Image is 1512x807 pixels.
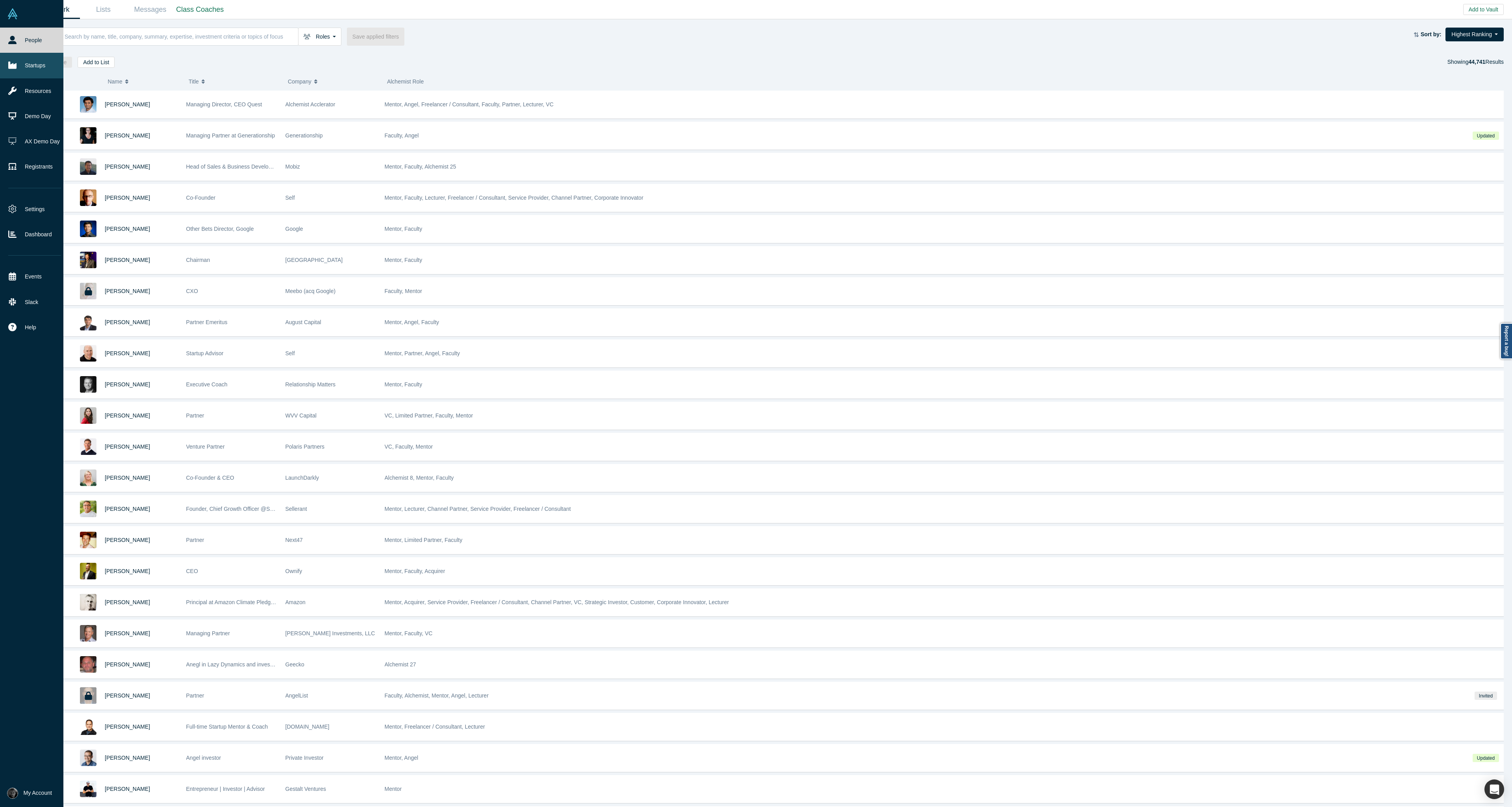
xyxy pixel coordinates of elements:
span: Updated [1473,754,1499,762]
span: Head of Sales & Business Development (interim) [186,163,306,170]
img: Rachel Chalmers's Profile Image [80,127,96,144]
a: [PERSON_NAME] [105,163,150,170]
span: Faculty, Alchemist, Mentor, Angel, Lecturer [385,692,489,699]
span: Meebo (acq Google) [285,288,336,294]
span: [DOMAIN_NAME] [285,724,330,730]
a: [PERSON_NAME] [105,350,150,356]
span: Mentor, Partner, Angel, Faculty [385,350,460,356]
span: Mentor, Freelancer / Consultant, Lecturer [385,724,485,730]
a: [PERSON_NAME] [105,257,150,263]
img: Gary Swart's Profile Image [80,438,96,455]
a: [PERSON_NAME] [105,288,150,294]
a: [PERSON_NAME] [105,568,150,574]
img: Carl Orthlieb's Profile Image [80,376,96,393]
img: Kirill Parinov's Profile Image [80,656,96,673]
span: Invited [1475,692,1497,700]
span: [PERSON_NAME] [105,319,150,325]
span: Updated [1473,132,1499,140]
span: Entrepreneur | Investor | Advisor [186,786,265,792]
span: Mentor, Faculty, Lecturer, Freelancer / Consultant, Service Provider, Channel Partner, Corporate ... [385,195,643,201]
span: Startup Advisor [186,350,224,356]
span: Company [288,73,311,90]
span: Mentor, Faculty [385,257,422,263]
a: [PERSON_NAME] [105,381,150,388]
button: Roles [298,28,341,46]
span: Alchemist 27 [385,661,416,668]
span: Sellerant [285,506,307,512]
span: Co-Founder & CEO [186,475,234,481]
img: Frank Rohde's Profile Image [80,563,96,579]
span: Mentor, Angel, Faculty [385,319,439,325]
span: Mentor, Angel [385,755,419,761]
span: Other Bets Director, Google [186,226,254,232]
span: Geecko [285,661,304,668]
img: Alchemist Vault Logo [7,8,18,19]
a: [PERSON_NAME] [105,692,150,699]
span: [PERSON_NAME] [105,755,150,761]
a: [PERSON_NAME] [105,506,150,512]
span: Title [189,73,199,90]
a: [PERSON_NAME] [105,475,150,481]
img: Vivek Mehra's Profile Image [80,314,96,330]
span: Managing Partner at Generationship [186,132,275,139]
span: Mentor [385,786,402,792]
img: Edith Harbaugh's Profile Image [80,469,96,486]
span: Mentor, Faculty [385,381,422,388]
span: [PERSON_NAME] [105,195,150,201]
a: [PERSON_NAME] [105,630,150,636]
img: Danielle D'Agostaro's Profile Image [80,407,96,424]
img: Robert Winder's Profile Image [80,189,96,206]
span: Results [1468,59,1504,65]
span: Mentor, Faculty [385,226,422,232]
span: Gestalt Ventures [285,786,326,792]
a: [PERSON_NAME] [105,101,150,108]
span: VC, Faculty, Mentor [385,443,433,450]
button: Save applied filters [347,28,404,46]
span: CXO [186,288,198,294]
span: Polaris Partners [285,443,325,450]
span: Relationship Matters [285,381,336,388]
img: Adam Frankl's Profile Image [80,345,96,362]
span: [GEOGRAPHIC_DATA] [285,257,343,263]
span: Mentor, Acquirer, Service Provider, Freelancer / Consultant, Channel Partner, VC, Strategic Inves... [385,599,729,605]
span: Mentor, Angel, Freelancer / Consultant, Faculty, Partner, Lecturer, VC [385,101,554,108]
span: Co-Founder [186,195,216,201]
a: Report a bug! [1500,323,1512,359]
img: Samir Ghosh's Profile Image [80,718,96,735]
a: Class Coaches [174,0,226,19]
span: [PERSON_NAME] Investments, LLC [285,630,375,636]
img: Gerrit McGowan's Profile Image [80,781,96,797]
span: Managing Director, CEO Quest [186,101,262,108]
span: Venture Partner [186,443,225,450]
span: Partner Emeritus [186,319,228,325]
span: VC, Limited Partner, Faculty, Mentor [385,412,473,419]
a: [PERSON_NAME] [105,786,150,792]
span: Partner [186,412,204,419]
img: Micah Smurthwaite's Profile Image [80,532,96,548]
span: AngelList [285,692,308,699]
a: Messages [127,0,174,19]
span: Chairman [186,257,210,263]
span: Partner [186,692,204,699]
button: My Account [7,788,52,799]
span: Managing Partner [186,630,230,636]
span: Anegl in Lazy Dynamics and investor into seven Alchemist-backed startups: Asobu (27); Fixtender I... [186,661,657,668]
img: Rami Chousein's Account [7,788,18,799]
a: [PERSON_NAME] [105,724,150,730]
img: Kenan Rappuchi's Profile Image [80,501,96,517]
img: Steven Kan's Profile Image [80,221,96,237]
span: LaunchDarkly [285,475,319,481]
span: Mentor, Lecturer, Channel Partner, Service Provider, Freelancer / Consultant [385,506,571,512]
img: Danny Chee's Profile Image [80,749,96,766]
button: Name [107,73,180,90]
a: [PERSON_NAME] [105,661,150,668]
